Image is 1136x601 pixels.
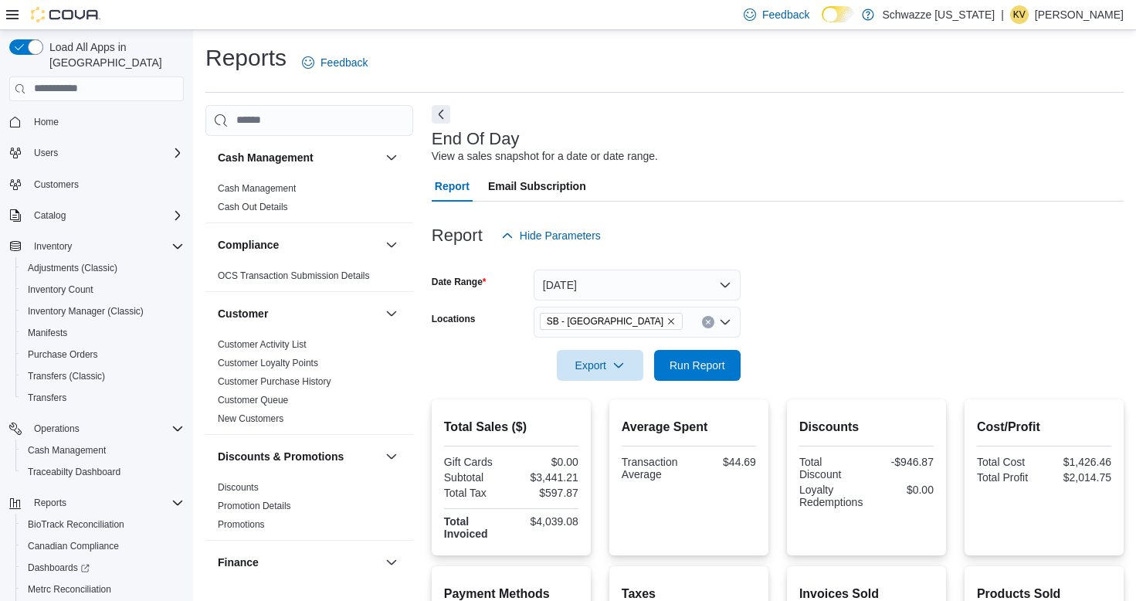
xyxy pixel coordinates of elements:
[15,322,190,344] button: Manifests
[444,471,508,484] div: Subtotal
[444,515,488,540] strong: Total Invoiced
[31,7,100,22] img: Cova
[34,147,58,159] span: Users
[218,395,288,406] a: Customer Queue
[15,440,190,461] button: Cash Management
[218,270,370,281] a: OCS Transaction Submission Details
[218,237,379,253] button: Compliance
[1035,5,1124,24] p: [PERSON_NAME]
[218,357,318,369] span: Customer Loyalty Points
[22,367,184,385] span: Transfers (Classic)
[670,358,725,373] span: Run Report
[1001,5,1004,24] p: |
[15,279,190,300] button: Inventory Count
[666,317,676,326] button: Remove SB - Garden City from selection in this group
[218,182,296,195] span: Cash Management
[218,449,379,464] button: Discounts & Promotions
[762,7,809,22] span: Feedback
[822,6,854,22] input: Dark Mode
[28,392,66,404] span: Transfers
[218,394,288,406] span: Customer Queue
[1010,5,1029,24] div: Kristine Valdez
[22,345,184,364] span: Purchase Orders
[3,236,190,257] button: Inventory
[28,419,184,438] span: Operations
[28,237,184,256] span: Inventory
[205,478,413,540] div: Discounts & Promotions
[977,471,1041,484] div: Total Profit
[799,418,934,436] h2: Discounts
[432,276,487,288] label: Date Range
[799,456,863,480] div: Total Discount
[382,236,401,254] button: Compliance
[15,535,190,557] button: Canadian Compliance
[28,284,93,296] span: Inventory Count
[296,47,374,78] a: Feedback
[514,515,578,528] div: $4,039.08
[218,500,291,512] span: Promotion Details
[218,150,379,165] button: Cash Management
[28,144,64,162] button: Users
[218,449,344,464] h3: Discounts & Promotions
[444,487,508,499] div: Total Tax
[870,456,934,468] div: -$946.87
[22,389,73,407] a: Transfers
[444,418,578,436] h2: Total Sales ($)
[28,175,184,194] span: Customers
[382,148,401,167] button: Cash Management
[870,484,934,496] div: $0.00
[3,142,190,164] button: Users
[22,324,184,342] span: Manifests
[28,419,86,438] button: Operations
[28,206,184,225] span: Catalog
[540,313,683,330] span: SB - Garden City
[622,418,756,436] h2: Average Spent
[218,519,265,530] a: Promotions
[218,201,288,213] span: Cash Out Details
[15,257,190,279] button: Adjustments (Classic)
[28,583,111,596] span: Metrc Reconciliation
[22,559,184,577] span: Dashboards
[43,39,184,70] span: Load All Apps in [GEOGRAPHIC_DATA]
[444,456,508,468] div: Gift Cards
[22,280,100,299] a: Inventory Count
[1013,5,1026,24] span: KV
[22,559,96,577] a: Dashboards
[218,338,307,351] span: Customer Activity List
[22,580,117,599] a: Metrc Reconciliation
[22,441,184,460] span: Cash Management
[218,518,265,531] span: Promotions
[882,5,995,24] p: Schwazze [US_STATE]
[514,487,578,499] div: $597.87
[520,228,601,243] span: Hide Parameters
[28,466,120,478] span: Traceabilty Dashboard
[3,205,190,226] button: Catalog
[654,350,741,381] button: Run Report
[218,183,296,194] a: Cash Management
[22,302,184,321] span: Inventory Manager (Classic)
[547,314,663,329] span: SB - [GEOGRAPHIC_DATA]
[205,179,413,222] div: Cash Management
[28,112,184,131] span: Home
[3,110,190,133] button: Home
[432,148,658,165] div: View a sales snapshot for a date or date range.
[218,202,288,212] a: Cash Out Details
[28,494,73,512] button: Reports
[218,376,331,387] a: Customer Purchase History
[1047,471,1111,484] div: $2,014.75
[28,348,98,361] span: Purchase Orders
[432,130,520,148] h3: End Of Day
[28,444,106,457] span: Cash Management
[22,537,184,555] span: Canadian Compliance
[514,456,578,468] div: $0.00
[28,562,90,574] span: Dashboards
[28,518,124,531] span: BioTrack Reconciliation
[218,306,379,321] button: Customer
[22,345,104,364] a: Purchase Orders
[28,206,72,225] button: Catalog
[205,267,413,291] div: Compliance
[435,171,470,202] span: Report
[622,456,686,480] div: Transaction Average
[692,456,756,468] div: $44.69
[22,537,125,555] a: Canadian Compliance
